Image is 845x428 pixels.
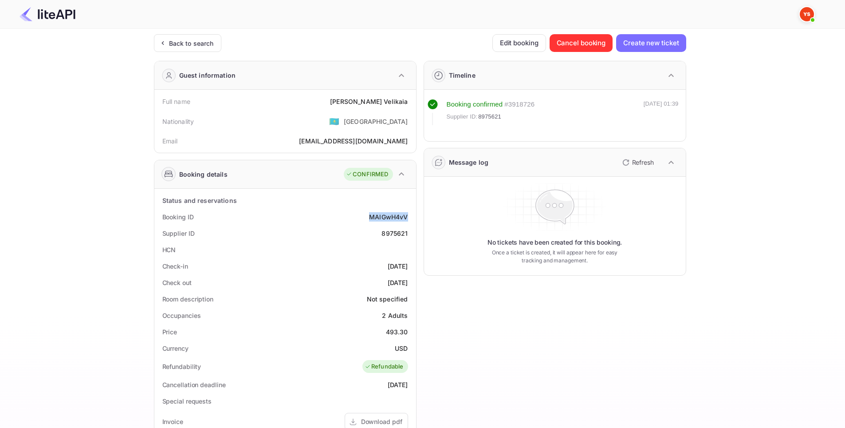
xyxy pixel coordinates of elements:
[485,249,625,265] p: Once a ticket is created, it will appear here for easy tracking and management.
[644,99,679,125] div: [DATE] 01:39
[162,117,194,126] div: Nationality
[386,327,408,337] div: 493.30
[162,278,192,287] div: Check out
[162,294,213,304] div: Room description
[346,170,388,179] div: CONFIRMED
[162,245,176,254] div: HCN
[162,229,195,238] div: Supplier ID
[162,311,201,320] div: Occupancies
[329,113,339,129] span: United States
[162,97,190,106] div: Full name
[388,380,408,389] div: [DATE]
[162,136,178,146] div: Email
[492,34,546,52] button: Edit booking
[162,380,226,389] div: Cancellation deadline
[344,117,408,126] div: [GEOGRAPHIC_DATA]
[616,34,686,52] button: Create new ticket
[617,155,657,170] button: Refresh
[20,7,75,21] img: LiteAPI Logo
[162,344,189,353] div: Currency
[800,7,814,21] img: Yandex Support
[504,99,535,110] div: # 3918726
[162,417,183,426] div: Invoice
[179,170,228,179] div: Booking details
[447,99,503,110] div: Booking confirmed
[330,97,408,106] div: [PERSON_NAME] Velikaia
[369,212,408,222] div: MAlGwH4vV
[162,212,194,222] div: Booking ID
[550,34,613,52] button: Cancel booking
[365,362,404,371] div: Refundable
[449,158,489,167] div: Message log
[162,327,177,337] div: Price
[487,238,622,247] p: No tickets have been created for this booking.
[162,262,188,271] div: Check-in
[388,278,408,287] div: [DATE]
[361,417,402,426] div: Download pdf
[381,229,408,238] div: 8975621
[388,262,408,271] div: [DATE]
[395,344,408,353] div: USD
[299,136,408,146] div: [EMAIL_ADDRESS][DOMAIN_NAME]
[478,112,501,121] span: 8975621
[162,396,212,406] div: Special requests
[367,294,408,304] div: Not specified
[179,71,236,80] div: Guest information
[169,39,214,48] div: Back to search
[632,158,654,167] p: Refresh
[382,311,408,320] div: 2 Adults
[162,362,201,371] div: Refundability
[449,71,476,80] div: Timeline
[162,196,237,205] div: Status and reservations
[447,112,478,121] span: Supplier ID:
